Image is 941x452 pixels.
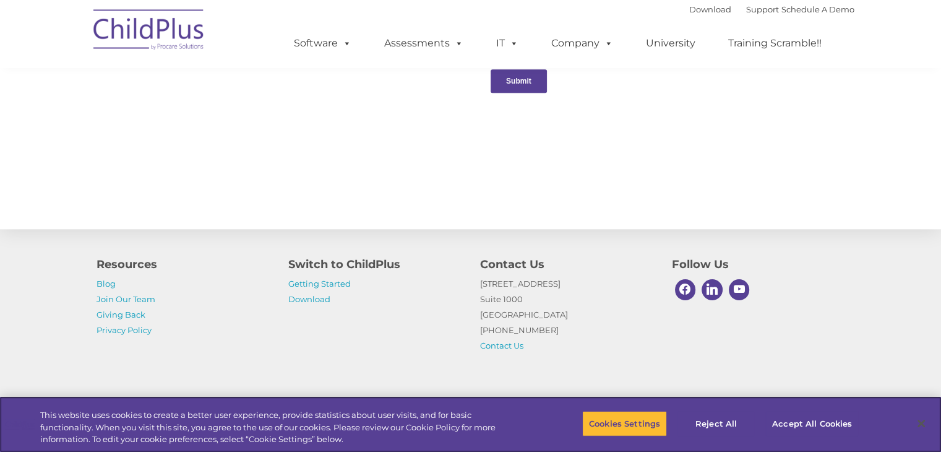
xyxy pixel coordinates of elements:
[97,325,152,335] a: Privacy Policy
[480,276,653,354] p: [STREET_ADDRESS] Suite 1000 [GEOGRAPHIC_DATA] [PHONE_NUMBER]
[726,276,753,303] a: Youtube
[672,276,699,303] a: Facebook
[634,31,708,56] a: University
[480,256,653,273] h4: Contact Us
[281,31,364,56] a: Software
[480,341,523,350] a: Contact Us
[689,4,731,14] a: Download
[288,256,462,273] h4: Switch to ChildPlus
[97,310,145,319] a: Giving Back
[689,4,854,14] font: |
[97,279,116,289] a: Blog
[288,294,330,304] a: Download
[716,31,834,56] a: Training Scramble!!
[677,411,755,437] button: Reject All
[484,31,531,56] a: IT
[372,31,476,56] a: Assessments
[746,4,779,14] a: Support
[40,409,518,446] div: This website uses cookies to create a better user experience, provide statistics about user visit...
[539,31,625,56] a: Company
[582,411,667,437] button: Cookies Settings
[97,256,270,273] h4: Resources
[87,1,211,63] img: ChildPlus by Procare Solutions
[672,256,845,273] h4: Follow Us
[781,4,854,14] a: Schedule A Demo
[288,279,351,289] a: Getting Started
[97,294,155,304] a: Join Our Team
[698,276,726,303] a: Linkedin
[172,133,225,142] span: Phone number
[908,410,935,437] button: Close
[172,82,210,91] span: Last name
[765,411,859,437] button: Accept All Cookies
